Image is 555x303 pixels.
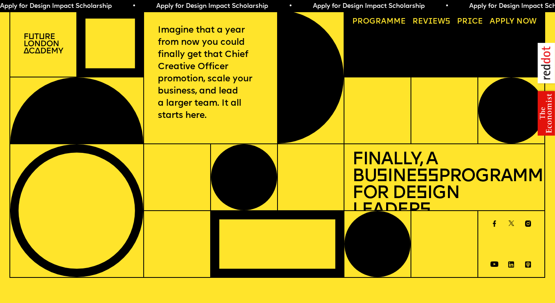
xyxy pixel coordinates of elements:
span: a [381,18,387,26]
h1: Finally, a Bu ine Programme for De ign Leader [352,152,536,219]
span: s [420,202,431,219]
span: s [376,168,387,185]
span: • [288,3,291,9]
span: s [416,185,427,202]
span: • [131,3,135,9]
a: Price [453,14,487,29]
span: • [444,3,448,9]
span: ss [416,168,438,185]
a: Reviews [409,14,454,29]
a: Programme [348,14,410,29]
a: Apply now [486,14,540,29]
span: A [490,18,495,26]
p: Imagine that a year from now you could finally get that Chief Creative Officer promotion, scale y... [158,24,263,122]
